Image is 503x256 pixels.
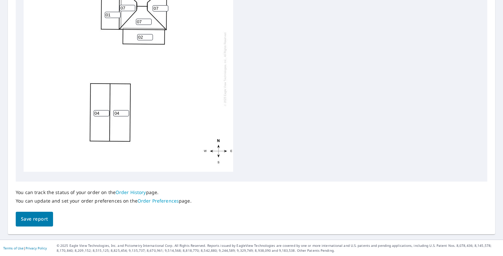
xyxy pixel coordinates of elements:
p: | [3,246,47,250]
a: Terms of Use [3,246,24,250]
a: Order History [116,189,146,195]
a: Privacy Policy [26,246,47,250]
a: Order Preferences [138,198,179,204]
button: Save report [16,212,53,226]
span: Save report [21,215,48,223]
p: You can track the status of your order on the page. [16,189,192,195]
p: © 2025 Eagle View Technologies, Inc. and Pictometry International Corp. All Rights Reserved. Repo... [57,243,500,253]
p: You can update and set your order preferences on the page. [16,198,192,204]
